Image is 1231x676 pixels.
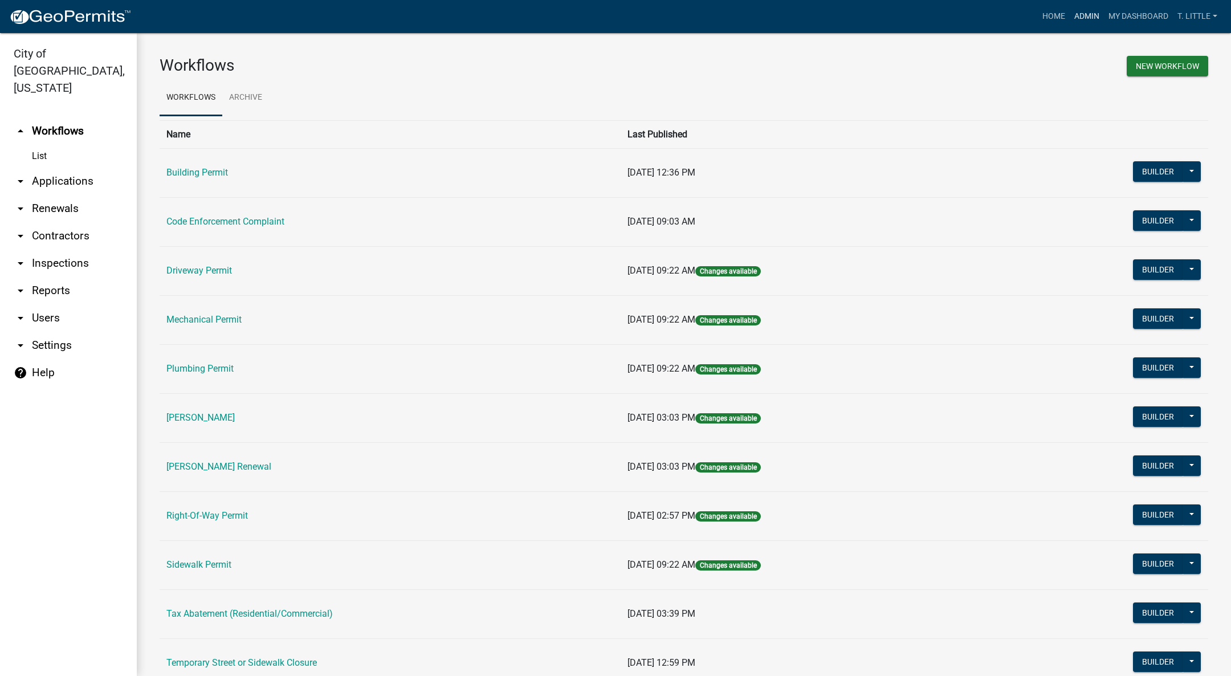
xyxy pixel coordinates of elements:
a: Archive [222,80,269,116]
button: Builder [1133,259,1183,280]
span: [DATE] 02:57 PM [627,510,695,521]
a: [PERSON_NAME] [166,412,235,423]
button: Builder [1133,210,1183,231]
button: Builder [1133,308,1183,329]
button: Builder [1133,455,1183,476]
span: [DATE] 03:39 PM [627,608,695,619]
a: Sidewalk Permit [166,559,231,570]
span: Changes available [695,266,760,276]
span: Changes available [695,315,760,325]
i: arrow_drop_up [14,124,27,138]
button: Builder [1133,504,1183,525]
a: Temporary Street or Sidewalk Closure [166,657,317,668]
a: Right-Of-Way Permit [166,510,248,521]
button: New Workflow [1127,56,1208,76]
button: Builder [1133,357,1183,378]
span: [DATE] 09:22 AM [627,363,695,374]
i: help [14,366,27,380]
i: arrow_drop_down [14,174,27,188]
span: [DATE] 12:36 PM [627,167,695,178]
button: Builder [1133,553,1183,574]
a: My Dashboard [1104,6,1173,27]
a: Code Enforcement Complaint [166,216,284,227]
th: Last Published [621,120,996,148]
button: Builder [1133,651,1183,672]
span: Changes available [695,511,760,522]
span: [DATE] 12:59 PM [627,657,695,668]
a: [PERSON_NAME] Renewal [166,461,271,472]
span: [DATE] 09:22 AM [627,265,695,276]
span: Changes available [695,413,760,423]
a: Building Permit [166,167,228,178]
a: Tax Abatement (Residential/Commercial) [166,608,333,619]
span: [DATE] 03:03 PM [627,412,695,423]
a: Home [1038,6,1070,27]
a: Mechanical Permit [166,314,242,325]
span: Changes available [695,462,760,473]
a: T. Little [1173,6,1222,27]
i: arrow_drop_down [14,229,27,243]
span: Changes available [695,364,760,374]
span: [DATE] 09:22 AM [627,559,695,570]
span: Changes available [695,560,760,571]
a: Workflows [160,80,222,116]
i: arrow_drop_down [14,256,27,270]
i: arrow_drop_down [14,202,27,215]
span: [DATE] 03:03 PM [627,461,695,472]
i: arrow_drop_down [14,339,27,352]
i: arrow_drop_down [14,311,27,325]
th: Name [160,120,621,148]
button: Builder [1133,406,1183,427]
h3: Workflows [160,56,675,75]
button: Builder [1133,602,1183,623]
button: Builder [1133,161,1183,182]
a: Admin [1070,6,1104,27]
a: Plumbing Permit [166,363,234,374]
a: Driveway Permit [166,265,232,276]
i: arrow_drop_down [14,284,27,298]
span: [DATE] 09:22 AM [627,314,695,325]
span: [DATE] 09:03 AM [627,216,695,227]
